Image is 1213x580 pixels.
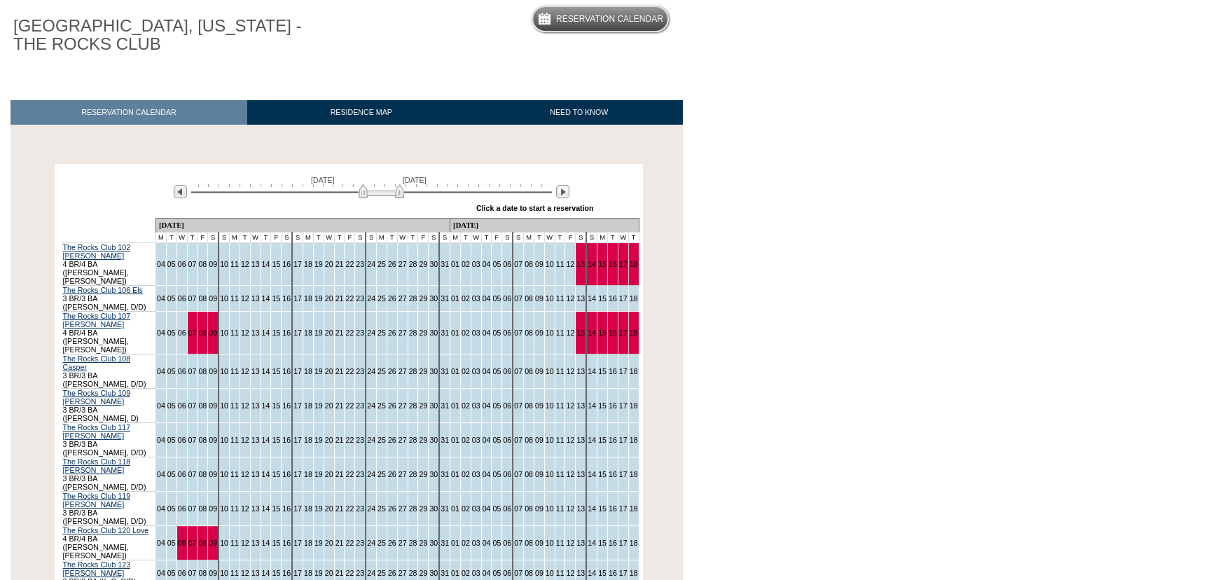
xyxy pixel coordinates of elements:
[619,401,628,410] a: 17
[356,401,364,410] a: 23
[483,294,491,303] a: 04
[282,367,291,375] a: 16
[209,294,217,303] a: 09
[472,401,480,410] a: 03
[220,367,228,375] a: 10
[167,294,176,303] a: 05
[262,436,270,444] a: 14
[188,367,197,375] a: 07
[492,329,501,337] a: 05
[525,436,533,444] a: 08
[230,401,239,410] a: 11
[209,329,217,337] a: 09
[451,294,459,303] a: 01
[503,401,511,410] a: 06
[598,260,606,268] a: 15
[609,294,617,303] a: 16
[367,436,375,444] a: 24
[609,260,617,268] a: 16
[314,436,323,444] a: 19
[576,329,585,337] a: 13
[451,401,459,410] a: 01
[525,294,533,303] a: 08
[535,294,543,303] a: 09
[230,470,239,478] a: 11
[566,401,574,410] a: 12
[556,436,564,444] a: 11
[167,329,176,337] a: 05
[409,436,417,444] a: 28
[157,401,165,410] a: 04
[198,294,207,303] a: 08
[588,260,596,268] a: 14
[451,260,459,268] a: 01
[429,294,438,303] a: 30
[503,367,511,375] a: 06
[451,436,459,444] a: 01
[598,329,606,337] a: 15
[492,260,501,268] a: 05
[398,367,407,375] a: 27
[503,294,511,303] a: 06
[251,329,260,337] a: 13
[251,401,260,410] a: 13
[429,329,438,337] a: 30
[619,329,628,337] a: 17
[409,294,417,303] a: 28
[472,436,480,444] a: 03
[419,436,427,444] a: 29
[220,329,228,337] a: 10
[63,243,131,260] a: The Rocks Club 102 [PERSON_NAME]
[188,436,197,444] a: 07
[241,470,249,478] a: 12
[377,436,386,444] a: 25
[335,260,344,268] a: 21
[492,401,501,410] a: 05
[546,294,554,303] a: 10
[429,367,438,375] a: 30
[230,329,239,337] a: 11
[282,401,291,410] a: 16
[388,401,396,410] a: 26
[609,436,617,444] a: 16
[588,294,596,303] a: 14
[451,329,459,337] a: 01
[377,294,386,303] a: 25
[209,367,217,375] a: 09
[282,436,291,444] a: 16
[272,294,280,303] a: 15
[262,329,270,337] a: 14
[167,260,176,268] a: 05
[345,401,354,410] a: 22
[576,436,585,444] a: 13
[514,367,522,375] a: 07
[576,401,585,410] a: 13
[293,260,302,268] a: 17
[630,367,638,375] a: 18
[483,329,491,337] a: 04
[262,260,270,268] a: 14
[377,329,386,337] a: 25
[377,367,386,375] a: 25
[314,329,323,337] a: 19
[157,436,165,444] a: 04
[556,329,564,337] a: 11
[167,367,176,375] a: 05
[251,260,260,268] a: 13
[174,185,187,198] img: Previous
[304,436,312,444] a: 18
[546,329,554,337] a: 10
[282,294,291,303] a: 16
[409,329,417,337] a: 28
[198,260,207,268] a: 08
[546,436,554,444] a: 10
[367,367,375,375] a: 24
[63,457,131,474] a: The Rocks Club 118 [PERSON_NAME]
[566,329,574,337] a: 12
[566,367,574,375] a: 12
[388,367,396,375] a: 26
[619,260,628,268] a: 17
[388,260,396,268] a: 26
[293,294,302,303] a: 17
[356,367,364,375] a: 23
